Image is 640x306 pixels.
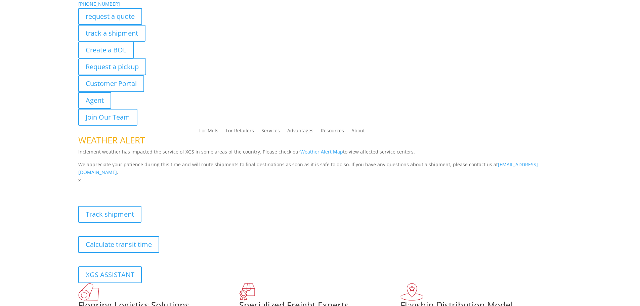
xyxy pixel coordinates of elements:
a: Request a pickup [78,58,146,75]
a: XGS ASSISTANT [78,266,142,283]
p: Inclement weather has impacted the service of XGS in some areas of the country. Please check our ... [78,148,562,161]
a: Weather Alert Map [300,148,343,155]
a: For Retailers [226,128,254,136]
a: Create a BOL [78,42,134,58]
p: We appreciate your patience during this time and will route shipments to final destinations as so... [78,161,562,177]
a: Customer Portal [78,75,144,92]
a: For Mills [199,128,218,136]
a: Resources [321,128,344,136]
a: track a shipment [78,25,145,42]
p: x [78,176,562,184]
a: [PHONE_NUMBER] [78,1,120,7]
a: request a quote [78,8,142,25]
a: Join Our Team [78,109,137,126]
b: Visibility, transparency, and control for your entire supply chain. [78,185,228,192]
a: Services [261,128,280,136]
img: xgs-icon-focused-on-flooring-red [239,283,255,301]
span: WEATHER ALERT [78,134,145,146]
a: Track shipment [78,206,141,223]
a: About [351,128,365,136]
a: Advantages [287,128,313,136]
a: Calculate transit time [78,236,159,253]
a: Agent [78,92,111,109]
img: xgs-icon-flagship-distribution-model-red [400,283,424,301]
img: xgs-icon-total-supply-chain-intelligence-red [78,283,99,301]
